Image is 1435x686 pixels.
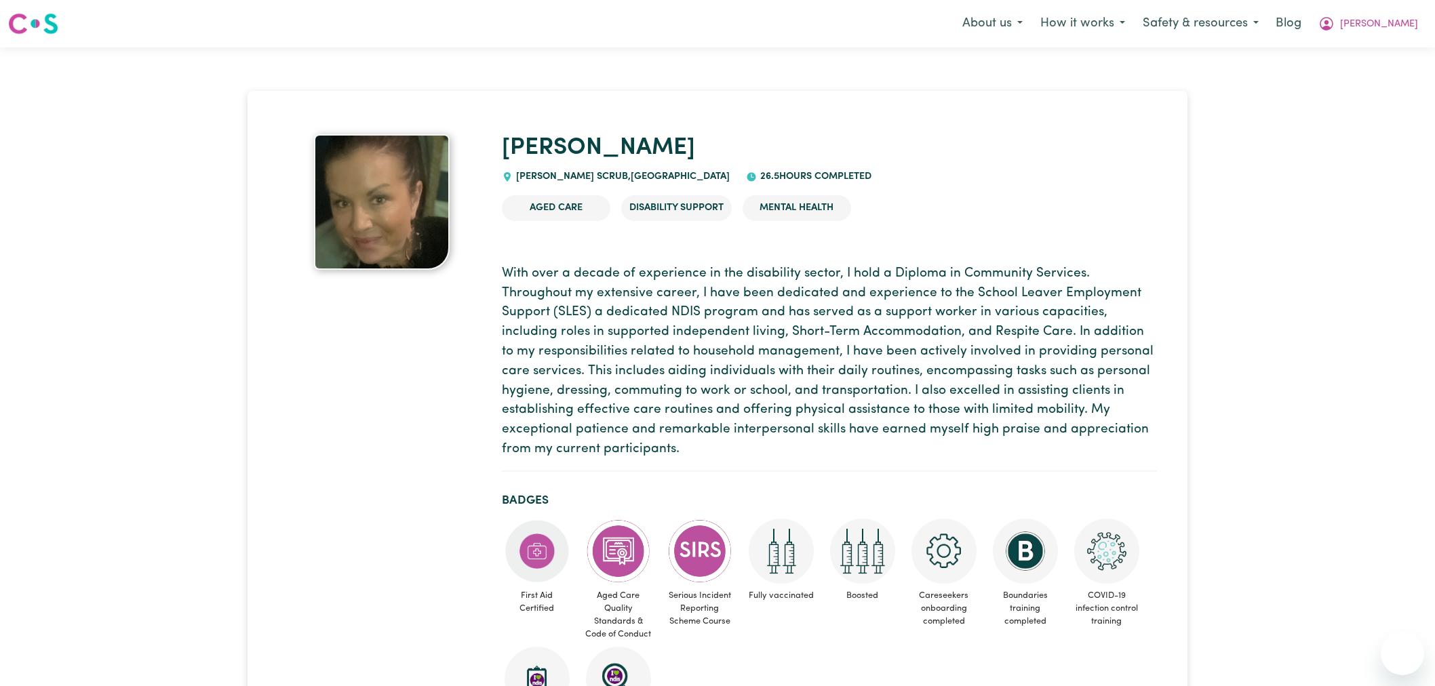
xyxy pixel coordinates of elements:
img: Care and support worker has received booster dose of COVID-19 vaccination [830,519,895,584]
span: [PERSON_NAME] [1340,17,1418,32]
img: CS Academy: Aged Care Quality Standards & Code of Conduct course completed [586,519,651,584]
span: Boosted [827,584,898,607]
span: First Aid Certified [502,584,572,620]
a: Natasha's profile picture' [278,134,486,270]
span: Fully vaccinated [746,584,817,607]
img: Natasha [314,134,450,270]
iframe: Button to launch messaging window [1381,632,1424,675]
a: Blog [1267,9,1310,39]
span: COVID-19 infection control training [1072,584,1142,634]
button: How it works [1031,9,1134,38]
h2: Badges [502,493,1157,508]
button: Safety & resources [1134,9,1267,38]
li: Mental Health [743,195,851,221]
img: Careseekers logo [8,12,58,36]
span: Aged Care Quality Standards & Code of Conduct [583,584,654,647]
img: Care and support worker has received 2 doses of COVID-19 vaccine [749,519,814,584]
span: Careseekers onboarding completed [909,584,979,634]
span: 26.5 hours completed [757,171,871,182]
button: About us [954,9,1031,38]
img: CS Academy: Careseekers Onboarding course completed [911,519,977,584]
li: Aged Care [502,195,610,221]
li: Disability Support [621,195,732,221]
img: CS Academy: COVID-19 Infection Control Training course completed [1074,519,1139,584]
span: [PERSON_NAME] SCRUB , [GEOGRAPHIC_DATA] [513,171,730,182]
span: Serious Incident Reporting Scheme Course [665,584,735,634]
p: With over a decade of experience in the disability sector, I hold a Diploma in Community Services... [502,264,1157,460]
a: [PERSON_NAME] [502,136,695,160]
button: My Account [1310,9,1427,38]
img: CS Academy: Boundaries in care and support work course completed [993,519,1058,584]
img: Care and support worker has completed First Aid Certification [505,519,570,584]
img: CS Academy: Serious Incident Reporting Scheme course completed [667,519,732,584]
a: Careseekers logo [8,8,58,39]
span: Boundaries training completed [990,584,1061,634]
